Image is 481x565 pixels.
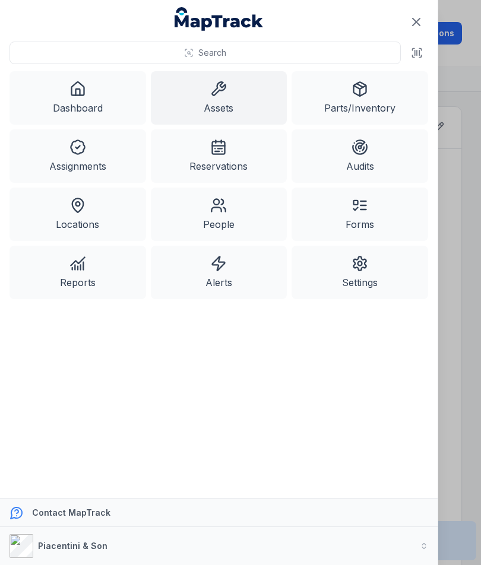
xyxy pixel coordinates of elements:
a: Reservations [151,129,287,183]
a: Locations [10,188,146,241]
a: Parts/Inventory [292,71,428,125]
a: Assets [151,71,287,125]
a: Audits [292,129,428,183]
button: Search [10,42,401,64]
a: Forms [292,188,428,241]
strong: Piacentini & Son [38,541,107,551]
a: Settings [292,246,428,299]
button: Close navigation [404,9,429,34]
a: Assignments [10,129,146,183]
span: Search [198,47,226,59]
a: Reports [10,246,146,299]
a: Alerts [151,246,287,299]
a: MapTrack [175,7,264,31]
strong: Contact MapTrack [32,507,110,518]
a: Dashboard [10,71,146,125]
a: People [151,188,287,241]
